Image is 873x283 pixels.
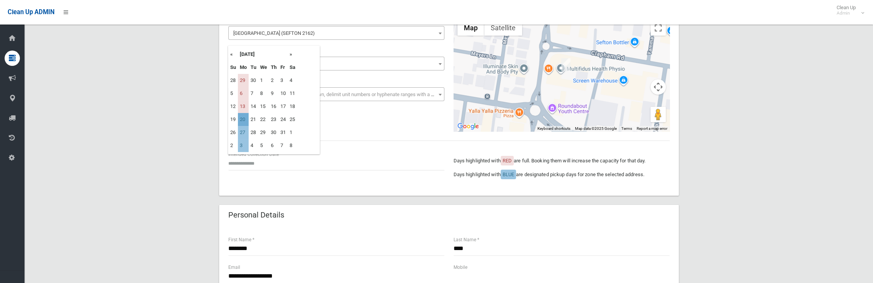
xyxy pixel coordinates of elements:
td: 2 [269,74,278,87]
small: Admin [837,10,856,16]
td: 21 [249,113,258,126]
button: Toggle fullscreen view [650,20,666,36]
th: [DATE] [238,48,288,61]
td: 29 [238,74,249,87]
td: 5 [258,139,269,152]
a: Open this area in Google Maps (opens a new window) [455,121,481,131]
span: Clapham Road (SEFTON 2162) [228,26,444,40]
td: 4 [249,139,258,152]
th: Th [269,61,278,74]
td: 23 [269,113,278,126]
span: Clean Up [833,5,863,16]
td: 11 [288,87,297,100]
td: 22 [258,113,269,126]
span: Clean Up ADMIN [8,8,54,16]
td: 13 [238,100,249,113]
td: 3 [238,139,249,152]
td: 3 [278,74,288,87]
span: Clapham Road (SEFTON 2162) [230,28,442,39]
button: Drag Pegman onto the map to open Street View [650,107,666,122]
th: Sa [288,61,297,74]
td: 2 [228,139,238,152]
p: Days highlighted with are designated pickup days for zone the selected address. [454,170,670,179]
td: 20 [238,113,249,126]
img: Google [455,121,481,131]
th: Su [228,61,238,74]
td: 8 [258,87,269,100]
button: Show street map [457,20,484,36]
td: 9 [269,87,278,100]
td: 31 [278,126,288,139]
td: 14 [249,100,258,113]
span: BLUE [503,172,514,177]
td: 8 [288,139,297,152]
td: 16 [269,100,278,113]
td: 26 [228,126,238,139]
th: Tu [249,61,258,74]
td: 1 [288,126,297,139]
td: 28 [228,74,238,87]
span: RED [503,158,512,164]
td: 15 [258,100,269,113]
span: 101 [228,57,444,70]
td: 6 [238,87,249,100]
td: 30 [249,74,258,87]
div: 101 Clapham Road, SEFTON NSW 2162 [561,58,570,71]
td: 4 [288,74,297,87]
span: Map data ©2025 Google [575,126,617,131]
td: 6 [269,139,278,152]
td: 12 [228,100,238,113]
td: 29 [258,126,269,139]
button: Map camera controls [650,79,666,95]
th: Fr [278,61,288,74]
td: 27 [238,126,249,139]
td: 1 [258,74,269,87]
td: 5 [228,87,238,100]
button: Show satellite imagery [484,20,522,36]
td: 19 [228,113,238,126]
th: « [228,48,238,61]
td: 7 [278,139,288,152]
button: Keyboard shortcuts [537,126,570,131]
span: 101 [230,59,442,69]
td: 28 [249,126,258,139]
th: Mo [238,61,249,74]
span: Select the unit number from the dropdown, delimit unit numbers or hyphenate ranges with a comma [233,92,447,97]
td: 7 [249,87,258,100]
td: 24 [278,113,288,126]
a: Report a map error [637,126,667,131]
td: 25 [288,113,297,126]
p: Days highlighted with are full. Booking them will increase the capacity for that day. [454,156,670,165]
td: 30 [269,126,278,139]
td: 10 [278,87,288,100]
th: We [258,61,269,74]
th: » [288,48,297,61]
header: Personal Details [219,208,293,222]
td: 18 [288,100,297,113]
td: 17 [278,100,288,113]
a: Terms (opens in new tab) [621,126,632,131]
